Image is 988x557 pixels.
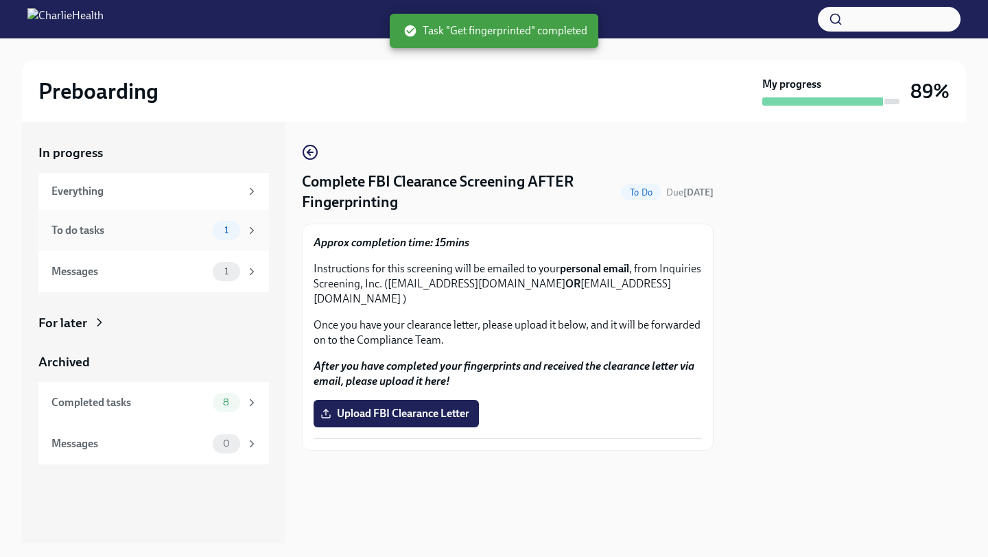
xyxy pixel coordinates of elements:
h2: Preboarding [38,78,158,105]
span: 1 [216,225,237,235]
a: Messages0 [38,423,269,464]
strong: personal email [560,262,629,275]
a: Completed tasks8 [38,382,269,423]
img: CharlieHealth [27,8,104,30]
div: Completed tasks [51,395,207,410]
a: Everything [38,173,269,210]
a: In progress [38,144,269,162]
strong: OR [565,277,580,290]
a: Messages1 [38,251,269,292]
p: Once you have your clearance letter, please upload it below, and it will be forwarded on to the C... [314,318,702,348]
p: Instructions for this screening will be emailed to your , from Inquiries Screening, Inc. ([EMAIL_... [314,261,702,307]
span: Task "Get fingerprinted" completed [403,23,587,38]
strong: [DATE] [683,187,714,198]
strong: My progress [762,77,821,92]
span: 8 [215,397,237,407]
span: To Do [622,187,661,198]
a: For later [38,314,269,332]
h3: 89% [910,79,950,104]
div: To do tasks [51,223,207,238]
h4: Complete FBI Clearance Screening AFTER Fingerprinting [302,171,616,213]
div: Messages [51,436,207,451]
a: Archived [38,353,269,371]
strong: After you have completed your fingerprints and received the clearance letter via email, please up... [314,359,694,388]
span: August 27th, 2025 08:00 [666,186,714,199]
div: Everything [51,184,240,199]
strong: Approx completion time: 15mins [314,236,469,249]
span: Due [666,187,714,198]
div: Messages [51,264,207,279]
label: Upload FBI Clearance Letter [314,400,479,427]
span: Upload FBI Clearance Letter [323,407,469,420]
a: To do tasks1 [38,210,269,251]
span: 0 [215,438,238,449]
div: For later [38,314,87,332]
span: 1 [216,266,237,276]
